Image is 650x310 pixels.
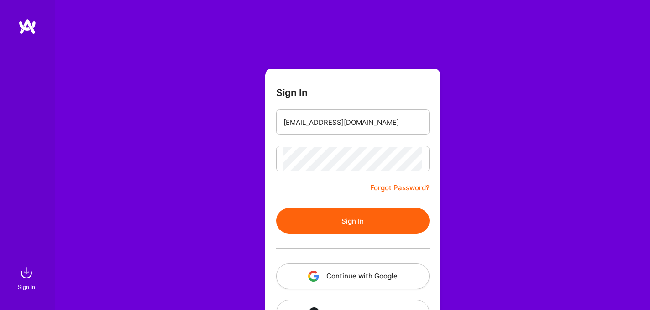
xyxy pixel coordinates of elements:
[308,271,319,282] img: icon
[19,264,36,292] a: sign inSign In
[276,208,430,234] button: Sign In
[276,87,308,98] h3: Sign In
[276,263,430,289] button: Continue with Google
[283,111,422,134] input: Email...
[18,18,37,35] img: logo
[18,282,35,292] div: Sign In
[370,182,430,193] a: Forgot Password?
[17,264,36,282] img: sign in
